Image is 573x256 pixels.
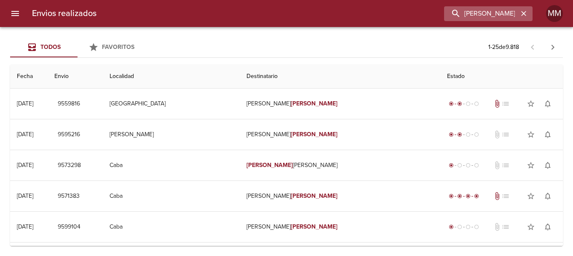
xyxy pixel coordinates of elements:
[240,150,440,181] td: [PERSON_NAME]
[240,212,440,242] td: [PERSON_NAME]
[449,194,454,199] span: radio_button_checked
[58,222,80,232] span: 9599104
[543,37,563,57] span: Pagina siguiente
[522,95,539,112] button: Agregar a favoritos
[493,161,501,170] span: No tiene documentos adjuntos
[493,223,501,231] span: No tiene documentos adjuntos
[447,223,481,231] div: Generado
[501,100,510,108] span: No tiene pedido asociado
[522,43,543,51] span: Pagina anterior
[544,192,552,200] span: notifications_none
[103,119,240,150] td: [PERSON_NAME]
[522,126,539,143] button: Agregar a favoritos
[457,101,462,106] span: radio_button_checked
[544,130,552,139] span: notifications_none
[291,223,337,230] em: [PERSON_NAME]
[444,6,518,21] input: buscar
[240,181,440,211] td: [PERSON_NAME]
[474,132,479,137] span: radio_button_unchecked
[522,218,539,235] button: Agregar a favoritos
[58,191,80,202] span: 9571383
[17,100,33,107] div: [DATE]
[449,224,454,229] span: radio_button_checked
[527,223,535,231] span: star_border
[474,163,479,168] span: radio_button_unchecked
[54,189,83,204] button: 9571383
[457,163,462,168] span: radio_button_unchecked
[5,3,25,24] button: menu
[449,132,454,137] span: radio_button_checked
[10,65,48,89] th: Fecha
[457,224,462,229] span: radio_button_unchecked
[103,89,240,119] td: [GEOGRAPHIC_DATA]
[58,129,80,140] span: 9595216
[240,65,440,89] th: Destinatario
[488,43,519,51] p: 1 - 25 de 9.818
[54,158,84,173] button: 9573298
[544,161,552,170] span: notifications_none
[32,7,96,20] h6: Envios realizados
[539,157,556,174] button: Activar notificaciones
[240,89,440,119] td: [PERSON_NAME]
[447,161,481,170] div: Generado
[447,100,481,108] div: Despachado
[457,132,462,137] span: radio_button_checked
[466,163,471,168] span: radio_button_unchecked
[539,188,556,205] button: Activar notificaciones
[527,161,535,170] span: star_border
[291,100,337,107] em: [PERSON_NAME]
[440,65,563,89] th: Estado
[522,157,539,174] button: Agregar a favoritos
[449,163,454,168] span: radio_button_checked
[527,130,535,139] span: star_border
[58,160,81,171] span: 9573298
[40,43,61,51] span: Todos
[544,223,552,231] span: notifications_none
[58,99,80,109] span: 9559816
[457,194,462,199] span: radio_button_checked
[246,162,293,169] em: [PERSON_NAME]
[17,131,33,138] div: [DATE]
[466,132,471,137] span: radio_button_unchecked
[466,194,471,199] span: radio_button_checked
[17,223,33,230] div: [DATE]
[17,162,33,169] div: [DATE]
[102,43,134,51] span: Favoritos
[544,100,552,108] span: notifications_none
[103,212,240,242] td: Caba
[501,223,510,231] span: No tiene pedido asociado
[447,192,481,200] div: Entregado
[474,194,479,199] span: radio_button_checked
[103,150,240,181] td: Caba
[527,192,535,200] span: star_border
[501,161,510,170] span: No tiene pedido asociado
[17,192,33,199] div: [DATE]
[501,192,510,200] span: No tiene pedido asociado
[539,126,556,143] button: Activar notificaciones
[54,127,83,143] button: 9595216
[48,65,103,89] th: Envio
[240,119,440,150] td: [PERSON_NAME]
[501,130,510,139] span: No tiene pedido asociado
[291,131,337,138] em: [PERSON_NAME]
[103,65,240,89] th: Localidad
[447,130,481,139] div: Despachado
[546,5,563,22] div: Abrir información de usuario
[103,181,240,211] td: Caba
[10,37,145,57] div: Tabs Envios
[527,100,535,108] span: star_border
[466,224,471,229] span: radio_button_unchecked
[493,100,501,108] span: Tiene documentos adjuntos
[474,101,479,106] span: radio_button_unchecked
[474,224,479,229] span: radio_button_unchecked
[493,192,501,200] span: Tiene documentos adjuntos
[466,101,471,106] span: radio_button_unchecked
[522,188,539,205] button: Agregar a favoritos
[54,96,83,112] button: 9559816
[54,219,84,235] button: 9599104
[493,130,501,139] span: No tiene documentos adjuntos
[546,5,563,22] div: MM
[291,192,337,199] em: [PERSON_NAME]
[539,218,556,235] button: Activar notificaciones
[539,95,556,112] button: Activar notificaciones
